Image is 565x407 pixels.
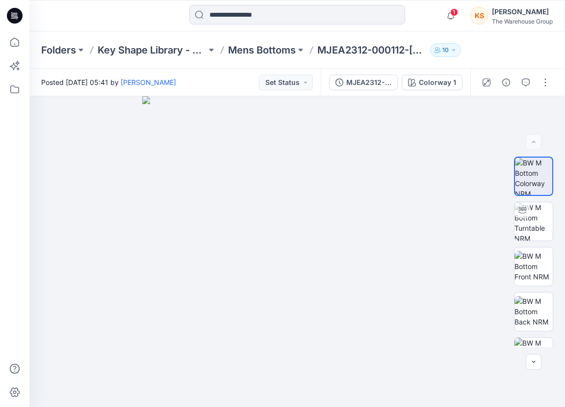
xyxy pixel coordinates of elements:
[419,77,456,88] div: Colorway 1
[450,8,458,16] span: 1
[515,158,552,195] img: BW M Bottom Colorway NRM
[514,251,553,282] img: BW M Bottom Front NRM
[98,43,206,57] a: Key Shape Library - Mens
[402,75,462,90] button: Colorway 1
[470,7,488,25] div: KS
[228,43,296,57] a: Mens Bottoms
[346,77,391,88] div: MJEA2312-000112-[PERSON_NAME] HHM SLIM 77 - 107
[514,202,553,241] img: BW M Bottom Turntable NRM
[514,296,553,327] img: BW M Bottom Back NRM
[514,338,553,376] img: BW M Bottom Front CloseUp NRM
[142,96,453,407] img: eyJhbGciOiJIUzI1NiIsImtpZCI6IjAiLCJzbHQiOiJzZXMiLCJ0eXAiOiJKV1QifQ.eyJkYXRhIjp7InR5cGUiOiJzdG9yYW...
[442,45,449,55] p: 10
[498,75,514,90] button: Details
[41,43,76,57] a: Folders
[492,6,553,18] div: [PERSON_NAME]
[329,75,398,90] button: MJEA2312-000112-[PERSON_NAME] HHM SLIM 77 - 107
[121,78,176,86] a: [PERSON_NAME]
[41,77,176,87] span: Posted [DATE] 05:41 by
[492,18,553,25] div: The Warehouse Group
[317,43,426,57] p: MJEA2312-000112-[PERSON_NAME] HHM SLIM 77 - 107
[430,43,461,57] button: 10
